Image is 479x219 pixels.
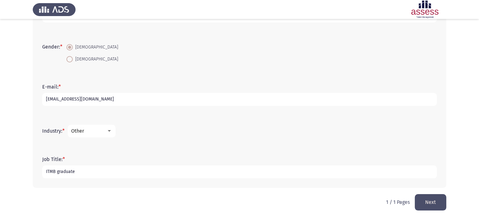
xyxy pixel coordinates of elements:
input: add answer text [42,165,437,178]
input: add answer text [42,93,437,106]
span: [DEMOGRAPHIC_DATA] [73,55,118,63]
button: load next page [415,194,446,210]
span: Other [71,128,84,134]
p: 1 / 1 Pages [386,199,410,205]
img: Assess Talent Management logo [33,1,76,18]
img: Assessment logo of ASSESS Focus 4 Module Assessment (EN/AR) (Advanced - IB) [403,1,446,18]
span: [DEMOGRAPHIC_DATA] [73,43,118,51]
label: Job Title: [42,156,65,162]
label: E-mail: [42,84,61,90]
label: Industry: [42,128,65,134]
label: Gender: [42,44,62,50]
